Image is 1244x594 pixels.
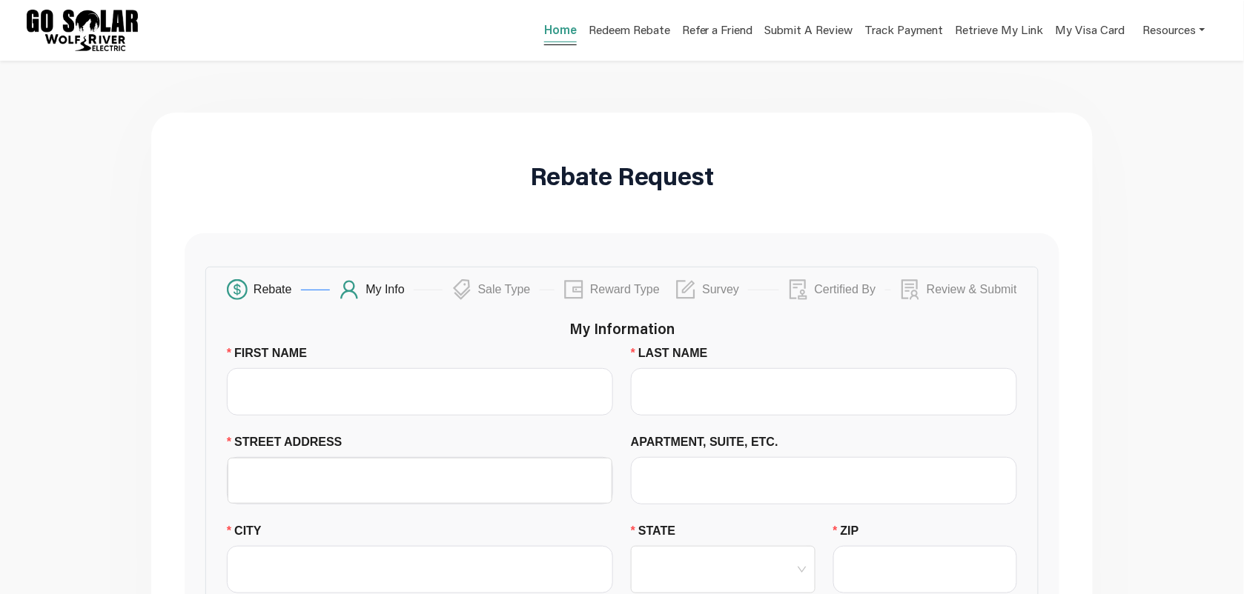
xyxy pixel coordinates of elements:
label: FIRST NAME [227,344,318,362]
a: My Visa Card [1056,15,1125,45]
label: CITY [227,522,273,540]
a: Track Payment [865,21,944,43]
label: LAST NAME [631,344,719,362]
div: Sale Type [478,279,540,300]
a: Refer a Friend [682,21,753,43]
input: CITY [227,546,613,593]
a: Submit A Review [765,21,853,43]
div: Rebate [254,279,301,300]
h1: Rebate Request [530,163,714,188]
span: solution [900,279,921,300]
label: APARTMENT, SUITE, ETC. [631,433,790,451]
div: Survey [702,279,748,300]
span: audit [788,279,809,300]
a: Resources [1143,15,1205,45]
a: Home [544,21,577,42]
div: Review & Submit [927,279,1017,300]
input: FIRST NAME [227,368,613,416]
div: My Info [365,279,413,300]
img: Program logo [27,10,138,51]
label: ZIP [833,522,870,540]
a: Redeem Rebate [589,21,670,43]
input: LAST NAME [631,368,1017,416]
h5: My Information [227,319,1017,337]
a: Retrieve My Link [956,21,1044,43]
span: wallet [563,279,584,300]
label: STATE [631,522,687,540]
input: STREET ADDRESS [236,458,603,503]
input: ZIP [833,546,1018,593]
input: STATE [640,547,807,593]
span: user [339,279,360,300]
span: tags [451,279,472,300]
label: STREET ADDRESS [227,433,354,451]
span: form [675,279,696,300]
input: APARTMENT, SUITE, ETC. [631,457,1017,504]
span: dollar [227,279,248,300]
div: Reward Type [590,279,669,300]
div: Certified By [815,279,885,300]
